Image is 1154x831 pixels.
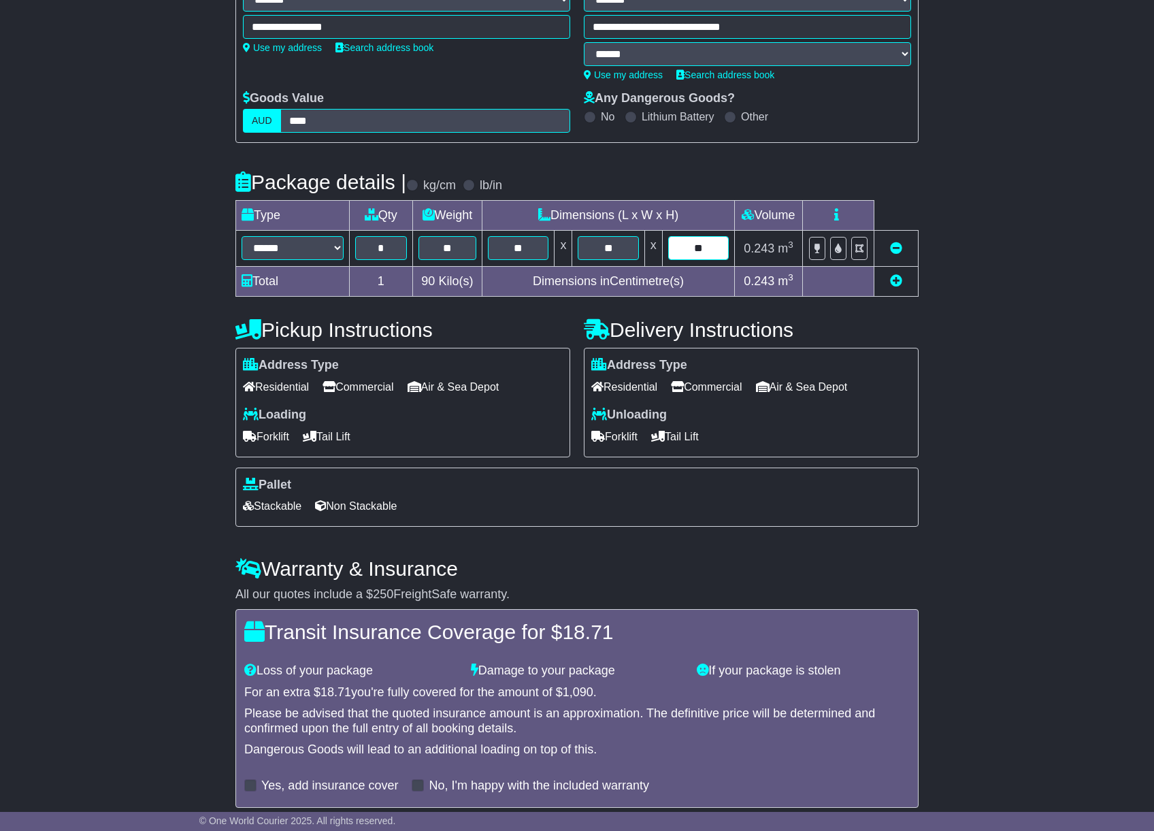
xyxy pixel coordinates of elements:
span: m [778,242,793,255]
span: Forklift [243,426,289,447]
span: Commercial [671,376,742,397]
span: 0.243 [744,274,774,288]
label: AUD [243,109,281,133]
span: 90 [421,274,435,288]
label: No, I'm happy with the included warranty [429,779,649,794]
span: Residential [591,376,657,397]
h4: Package details | [235,171,406,193]
label: No [601,110,614,123]
td: x [555,231,572,267]
td: Qty [350,201,413,231]
td: Volume [734,201,802,231]
td: Kilo(s) [412,267,482,297]
label: Any Dangerous Goods? [584,91,735,106]
div: Loss of your package [237,664,464,679]
span: 1,090 [563,685,593,699]
span: Tail Lift [651,426,699,447]
td: Total [236,267,350,297]
td: Dimensions in Centimetre(s) [482,267,735,297]
label: Yes, add insurance cover [261,779,398,794]
div: For an extra $ you're fully covered for the amount of $ . [244,685,910,700]
div: Damage to your package [464,664,691,679]
div: Dangerous Goods will lead to an additional loading on top of this. [244,743,910,757]
a: Use my address [584,69,663,80]
label: Loading [243,408,306,423]
span: Air & Sea Depot [756,376,848,397]
div: Please be advised that the quoted insurance amount is an approximation. The definitive price will... [244,706,910,736]
sup: 3 [788,240,793,250]
label: lb/in [480,178,502,193]
td: Dimensions (L x W x H) [482,201,735,231]
span: Tail Lift [303,426,350,447]
span: 18.71 [320,685,351,699]
a: Use my address [243,42,322,53]
label: Unloading [591,408,667,423]
h4: Pickup Instructions [235,319,570,341]
div: All our quotes include a $ FreightSafe warranty. [235,587,919,602]
span: Air & Sea Depot [408,376,499,397]
a: Add new item [890,274,902,288]
a: Search address book [335,42,433,53]
label: kg/cm [423,178,456,193]
td: 1 [350,267,413,297]
span: Residential [243,376,309,397]
span: Forklift [591,426,638,447]
label: Pallet [243,478,291,493]
label: Lithium Battery [642,110,714,123]
label: Other [741,110,768,123]
span: Stackable [243,495,301,517]
a: Remove this item [890,242,902,255]
td: Weight [412,201,482,231]
h4: Delivery Instructions [584,319,919,341]
label: Address Type [243,358,339,373]
span: m [778,274,793,288]
sup: 3 [788,272,793,282]
span: Commercial [323,376,393,397]
h4: Warranty & Insurance [235,557,919,580]
label: Goods Value [243,91,324,106]
span: Non Stackable [315,495,397,517]
span: 0.243 [744,242,774,255]
a: Search address book [676,69,774,80]
div: If your package is stolen [690,664,917,679]
td: x [644,231,662,267]
h4: Transit Insurance Coverage for $ [244,621,910,643]
span: 250 [373,587,393,601]
span: © One World Courier 2025. All rights reserved. [199,815,396,826]
span: 18.71 [562,621,613,643]
td: Type [236,201,350,231]
label: Address Type [591,358,687,373]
